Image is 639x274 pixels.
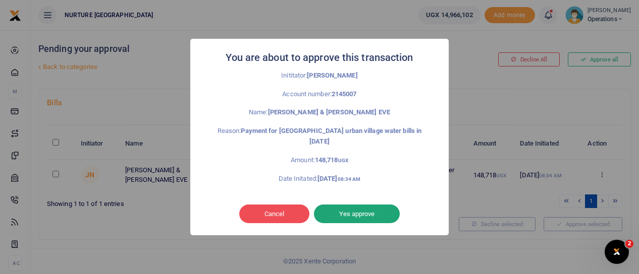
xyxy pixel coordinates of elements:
[332,90,357,98] strong: 2145007
[338,176,361,182] small: 08:34 AM
[315,156,348,164] strong: 148,718
[605,240,629,264] iframe: Intercom live chat
[241,127,421,145] strong: Payment for [GEOGRAPHIC_DATA] urban village water bills in [DATE]
[226,49,413,66] h2: You are about to approve this transaction
[212,155,427,166] p: Amount:
[212,107,427,118] p: Name:
[212,174,427,184] p: Date Initated:
[625,240,633,248] span: 2
[307,72,357,79] strong: [PERSON_NAME]
[212,126,427,147] p: Reason:
[239,204,309,224] button: Cancel
[212,89,427,100] p: Account number:
[212,71,427,81] p: Inititator:
[314,204,400,224] button: Yes approve
[317,175,360,182] strong: [DATE]
[268,108,390,116] strong: [PERSON_NAME] & [PERSON_NAME] EVE
[338,158,348,163] small: UGX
